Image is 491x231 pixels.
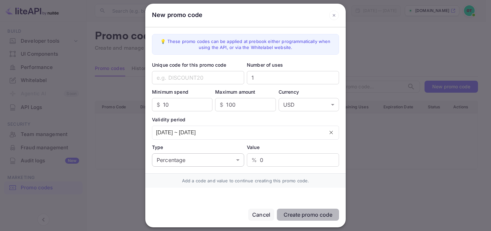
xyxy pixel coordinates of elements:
div: USD [279,98,339,111]
p: $ [157,101,160,109]
input: e.g. DISCOUNT20 [152,71,244,84]
div: Validity period [152,116,339,123]
div: Percentage [152,153,244,167]
button: Clear [329,130,333,135]
input: dd/MM/yyyy ~ dd/MM/yyyy [152,126,324,139]
p: $ [220,101,223,109]
div: Create promo code [284,211,332,218]
div: Value [247,144,339,151]
div: Unique code for this promo code [152,61,244,68]
div: Currency [279,88,339,95]
div: Minimum spend [152,88,212,95]
div: Add a code and value to continue creating this promo code. [152,178,339,184]
div: Maximum amount [215,88,276,95]
div: 💡 These promo codes can be applied at prebook either programmatically when using the API, or via ... [158,38,333,50]
button: Create promo code [277,209,339,221]
p: % [252,156,257,164]
div: Type [152,144,244,151]
div: Number of uses [247,61,339,68]
div: Cancel [252,211,270,219]
div: New promo code [152,10,202,20]
svg: close [329,130,333,135]
input: Number of uses [247,71,339,84]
